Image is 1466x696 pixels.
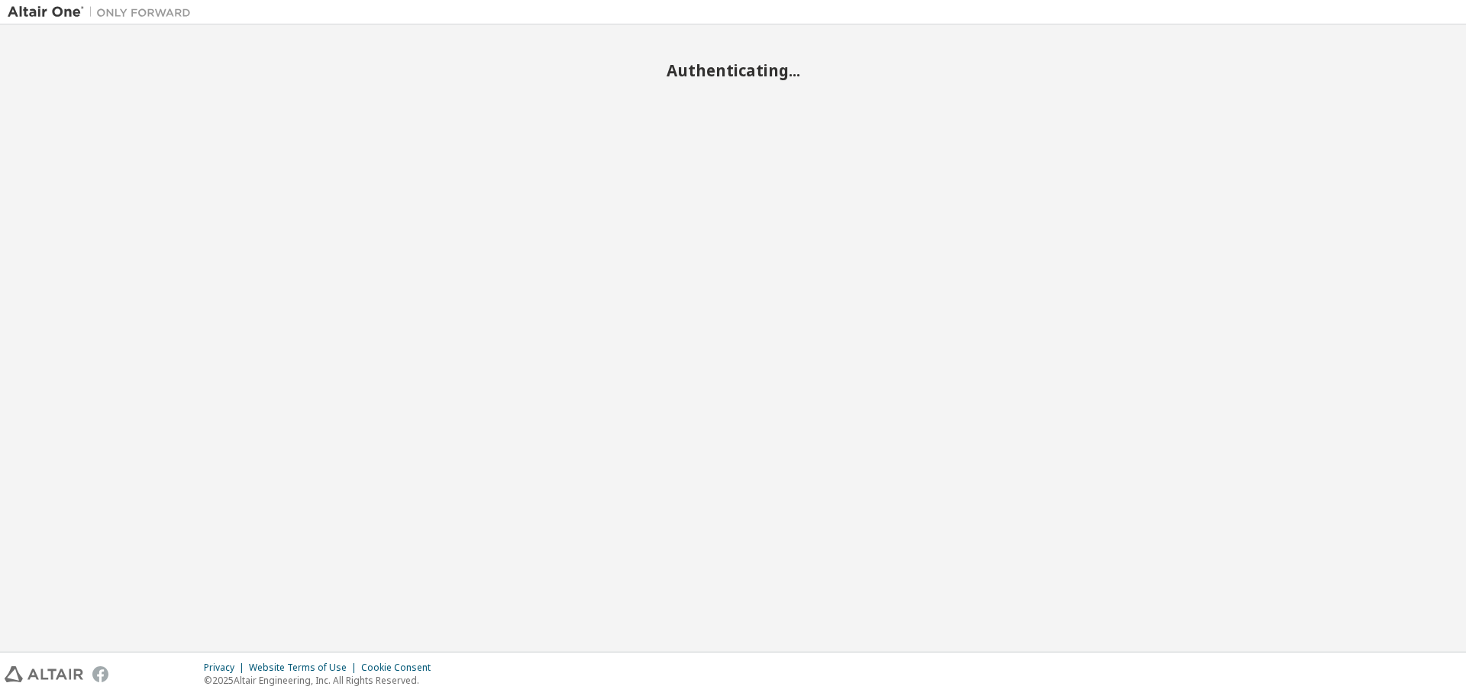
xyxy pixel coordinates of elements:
[204,674,440,687] p: © 2025 Altair Engineering, Inc. All Rights Reserved.
[361,662,440,674] div: Cookie Consent
[204,662,249,674] div: Privacy
[249,662,361,674] div: Website Terms of Use
[8,5,199,20] img: Altair One
[92,666,108,682] img: facebook.svg
[8,60,1458,80] h2: Authenticating...
[5,666,83,682] img: altair_logo.svg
